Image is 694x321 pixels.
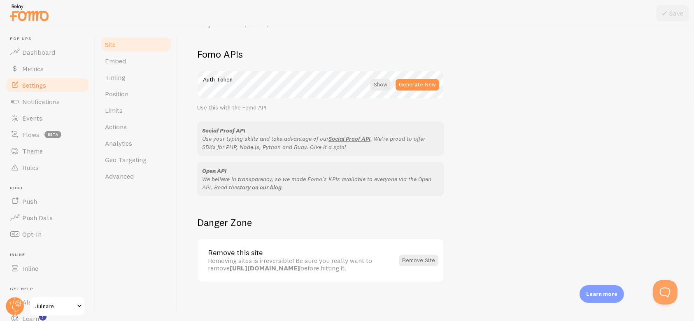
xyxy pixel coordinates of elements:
span: Settings [22,81,46,89]
p: Use your typing skills and take advantage of our . We're proud to offer SDKs for PHP, Node.js, Py... [202,135,439,151]
a: Social Proof API [328,135,370,142]
p: We believe in transparency, so we made Fomo's KPIs available to everyone via the Open API. Read t... [202,175,439,191]
span: Timing [105,73,125,81]
span: Push Data [22,214,53,222]
div: Use this with the Fomo API [197,104,444,112]
span: Push [22,197,37,205]
span: Actions [105,123,127,131]
a: Dashboard [5,44,90,60]
span: Inline [22,264,38,272]
span: Theme [22,147,43,155]
a: Events [5,110,90,126]
a: Theme [5,143,90,159]
span: Site [105,40,116,49]
span: beta [44,131,61,138]
a: Inline [5,260,90,277]
a: Geo Targeting [100,151,172,168]
span: Get Help [10,286,90,292]
a: Push [5,193,90,209]
span: Position [105,90,128,98]
a: Limits [100,102,172,119]
div: Remove this site [208,249,394,256]
a: Julnare [30,296,85,316]
label: Auth Token [197,70,444,84]
span: Dashboard [22,48,55,56]
a: Settings [5,77,90,93]
span: Embed [105,57,126,65]
span: Pop-ups [10,36,90,42]
a: Metrics [5,60,90,77]
a: Position [100,86,172,102]
span: Events [22,114,42,122]
a: story on our blog [237,184,282,191]
span: Push [10,186,90,191]
a: Site [100,36,172,53]
div: Removing sites is irreversible! Be sure you really want to remove before hitting it. [208,257,394,272]
iframe: Help Scout Beacon - Open [653,280,678,305]
span: Opt-In [22,230,42,238]
a: Embed [100,53,172,69]
a: Timing [100,69,172,86]
a: Rules [5,159,90,176]
div: Social Proof API [202,126,439,135]
span: Analytics [105,139,132,147]
span: Rules [22,163,39,172]
span: Inline [10,252,90,258]
span: Notifications [22,98,60,106]
h2: Danger Zone [197,216,444,229]
span: Geo Targeting [105,156,147,164]
div: Open API [202,167,439,175]
a: Advanced [100,168,172,184]
a: Notifications [5,93,90,110]
a: Push Data [5,209,90,226]
span: Advanced [105,172,134,180]
img: fomo-relay-logo-orange.svg [9,2,50,23]
a: Actions [100,119,172,135]
button: Remove Site [399,255,438,266]
span: Julnare [35,301,75,311]
svg: <p>Watch New Feature Tutorials!</p> [39,313,47,321]
span: Metrics [22,65,44,73]
div: Learn more [580,285,624,303]
strong: [URL][DOMAIN_NAME] [230,264,300,272]
a: Analytics [100,135,172,151]
a: Opt-In [5,226,90,242]
button: Generate New [396,79,439,91]
a: Alerts [5,294,90,310]
span: Flows [22,130,40,139]
p: Learn more [586,290,617,298]
span: Limits [105,106,123,114]
a: Flows beta [5,126,90,143]
h2: Fomo APIs [197,48,444,60]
